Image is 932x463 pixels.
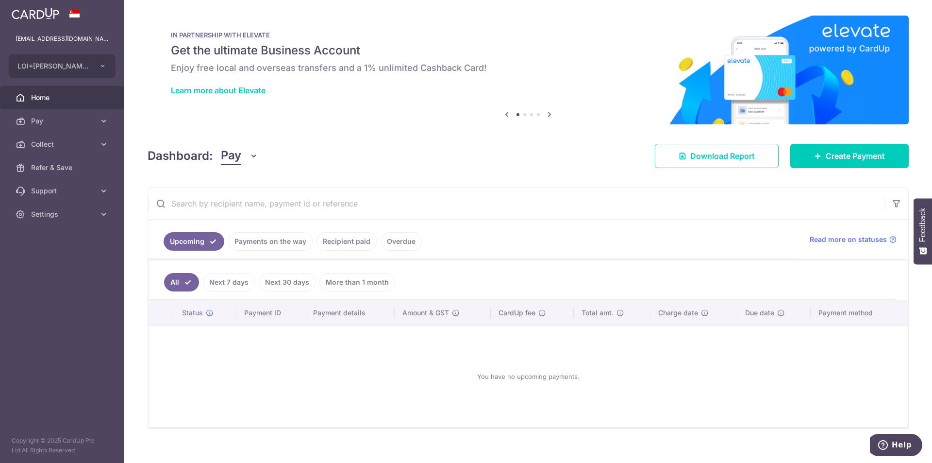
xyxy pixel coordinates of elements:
div: You have no upcoming payments. [160,334,896,419]
a: All [164,273,199,292]
span: Download Report [690,150,755,162]
button: LOI+[PERSON_NAME] CLINIC SURGERY [9,54,116,78]
span: Settings [31,209,95,219]
button: Pay [221,147,258,165]
a: Read more on statuses [810,235,897,244]
input: Search by recipient name, payment id or reference [148,188,885,219]
span: Read more on statuses [810,235,887,244]
th: Payment details [305,300,395,326]
span: Pay [31,116,95,126]
a: Download Report [655,144,779,168]
span: Amount & GST [402,308,449,318]
img: CardUp [12,8,59,19]
span: Support [31,186,95,196]
button: Feedback - Show survey [914,198,932,264]
span: Refer & Save [31,163,95,172]
th: Payment method [811,300,908,326]
span: Charge date [658,308,698,318]
span: Home [31,93,95,103]
h6: Enjoy free local and overseas transfers and a 1% unlimited Cashback Card! [171,62,885,74]
a: Next 7 days [203,273,255,292]
span: Status [182,308,203,318]
a: Payments on the way [228,232,313,251]
span: Feedback [918,208,927,242]
span: Due date [745,308,774,318]
a: More than 1 month [319,273,395,292]
span: Collect [31,139,95,149]
iframe: Opens a widget where you can find more information [870,434,922,458]
span: LOI+[PERSON_NAME] CLINIC SURGERY [17,61,89,71]
a: Upcoming [164,232,224,251]
a: Learn more about Elevate [171,86,266,95]
span: CardUp fee [499,308,535,318]
span: Create Payment [826,150,885,162]
a: Overdue [381,232,422,251]
h4: Dashboard: [148,147,213,165]
a: Next 30 days [259,273,316,292]
h5: Get the ultimate Business Account [171,43,885,58]
span: Total amt. [582,308,614,318]
a: Create Payment [790,144,909,168]
a: Recipient paid [316,232,377,251]
span: Pay [221,147,241,165]
p: IN PARTNERSHIP WITH ELEVATE [171,31,885,39]
th: Payment ID [236,300,305,326]
p: [EMAIL_ADDRESS][DOMAIN_NAME] [16,34,109,44]
img: Renovation banner [148,16,909,124]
